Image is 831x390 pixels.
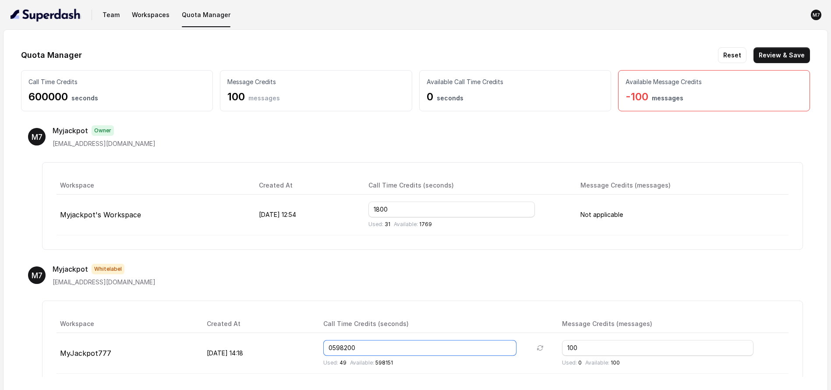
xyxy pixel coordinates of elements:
[53,125,88,136] p: Myjackpot
[626,78,803,86] p: Available Message Credits
[178,7,234,23] button: Quota Manager
[57,177,252,195] th: Workspace
[813,12,820,18] text: M7
[227,90,404,104] p: 100
[394,221,418,227] span: Available:
[427,78,604,86] p: Available Call Time Credits
[350,359,374,366] span: Available:
[368,221,383,227] span: Used:
[92,125,114,136] span: Owner
[562,359,577,366] span: Used:
[585,359,620,366] p: 100
[32,271,42,280] text: M7
[323,359,338,366] span: Used:
[28,78,205,86] p: Call Time Credits
[252,177,361,195] th: Created At
[427,90,604,104] p: 0
[60,209,245,220] p: Myjackpot's Workspace
[53,278,156,286] span: [EMAIL_ADDRESS][DOMAIN_NAME]
[350,359,393,366] p: 598151
[53,140,156,147] span: [EMAIL_ADDRESS][DOMAIN_NAME]
[28,90,205,104] p: 600000
[57,315,200,333] th: Workspace
[562,359,582,366] p: 0
[200,333,317,374] td: [DATE] 14:18
[652,94,683,102] span: messages
[227,78,404,86] p: Message Credits
[32,132,42,142] text: M7
[580,209,785,220] p: Not applicable
[753,47,810,63] button: Review & Save
[585,359,609,366] span: Available:
[200,315,317,333] th: Created At
[573,177,789,195] th: Message Credits (messages)
[316,315,555,333] th: Call Time Credits (seconds)
[21,48,82,62] h1: Quota Manager
[252,195,361,235] td: [DATE] 12:54
[394,221,432,228] p: 1769
[128,7,173,23] button: Workspaces
[361,177,573,195] th: Call Time Credits (seconds)
[92,264,124,274] span: Whitelabel
[71,94,98,102] span: seconds
[99,7,123,23] button: Team
[626,90,803,104] p: -100
[368,221,390,228] p: 31
[11,8,81,22] img: light.svg
[248,94,280,102] span: messages
[718,47,746,63] button: Reset
[60,348,193,358] p: MyJackpot777
[437,94,463,102] span: seconds
[555,315,789,333] th: Message Credits (messages)
[323,359,347,366] p: 49
[53,264,88,274] p: Myjackpot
